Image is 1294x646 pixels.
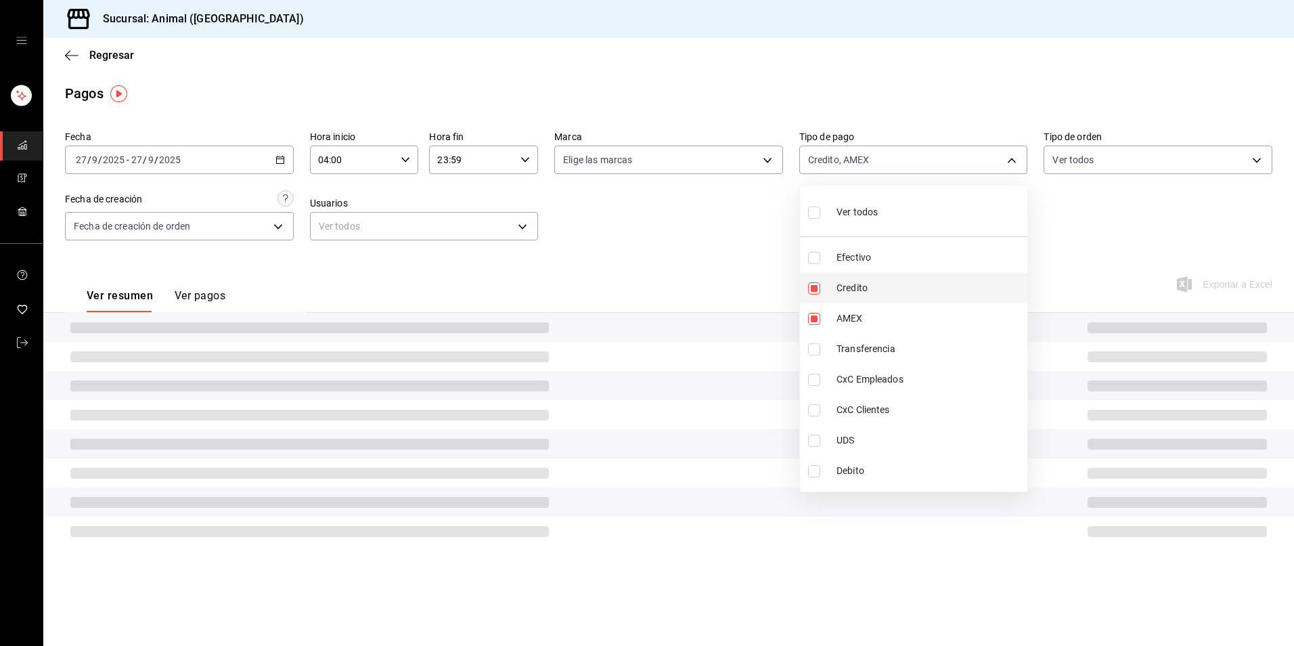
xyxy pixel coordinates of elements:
[836,205,878,219] span: Ver todos
[110,85,127,102] img: Tooltip marker
[836,372,1022,387] span: CxC Empleados
[836,342,1022,356] span: Transferencia
[836,251,1022,265] span: Efectivo
[836,281,1022,295] span: Credito
[836,311,1022,326] span: AMEX
[836,403,1022,417] span: CxC Clientes
[836,464,1022,478] span: Debito
[836,433,1022,448] span: UDS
